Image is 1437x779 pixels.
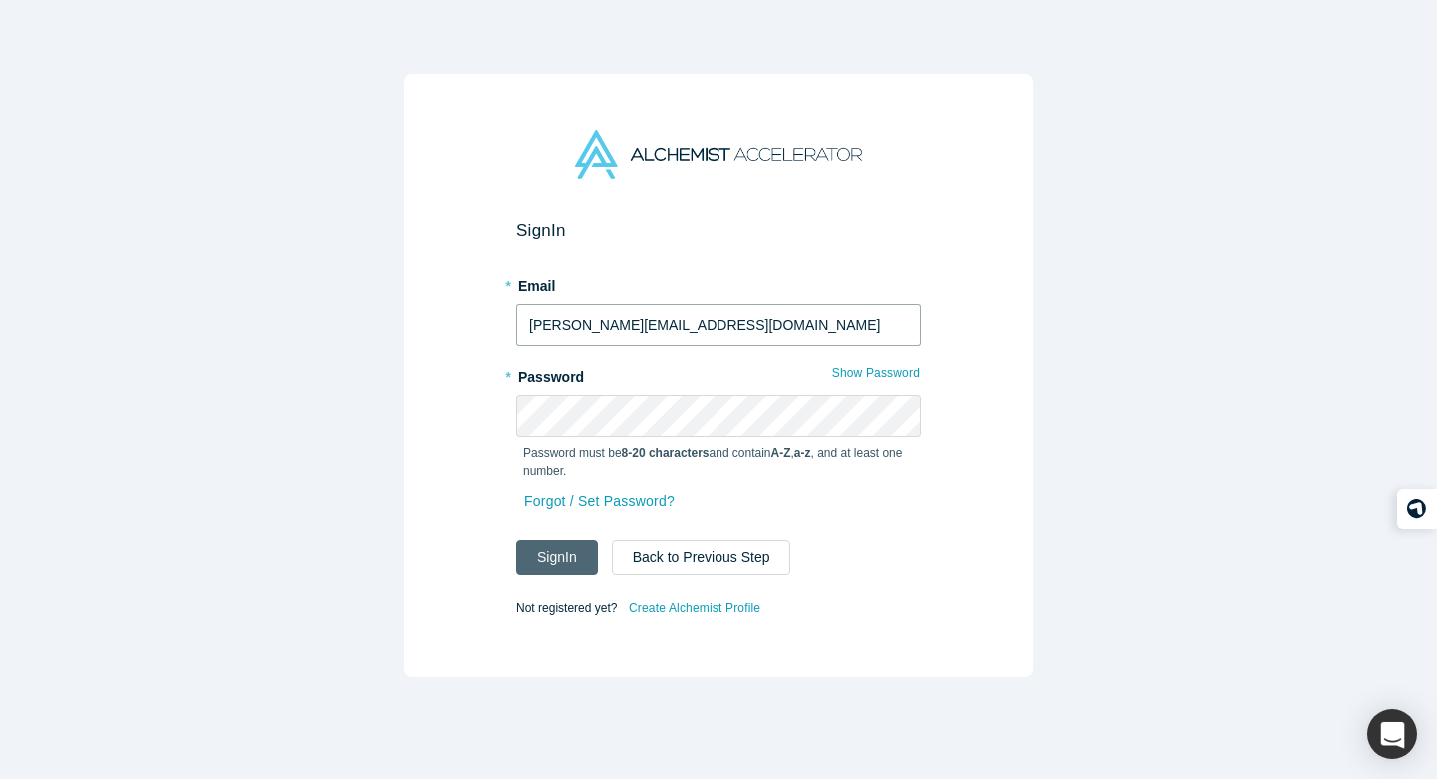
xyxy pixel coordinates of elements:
label: Email [516,269,921,297]
button: Show Password [831,360,921,386]
p: Password must be and contain , , and at least one number. [523,444,914,480]
a: Create Alchemist Profile [628,595,761,621]
strong: A-Z [771,446,791,460]
h2: Sign In [516,220,921,241]
strong: 8-20 characters [622,446,710,460]
a: Forgot / Set Password? [523,484,676,519]
img: Alchemist Accelerator Logo [575,130,862,179]
span: Not registered yet? [516,601,617,615]
button: SignIn [516,540,598,575]
label: Password [516,360,921,388]
strong: a-z [794,446,811,460]
button: Back to Previous Step [612,540,791,575]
